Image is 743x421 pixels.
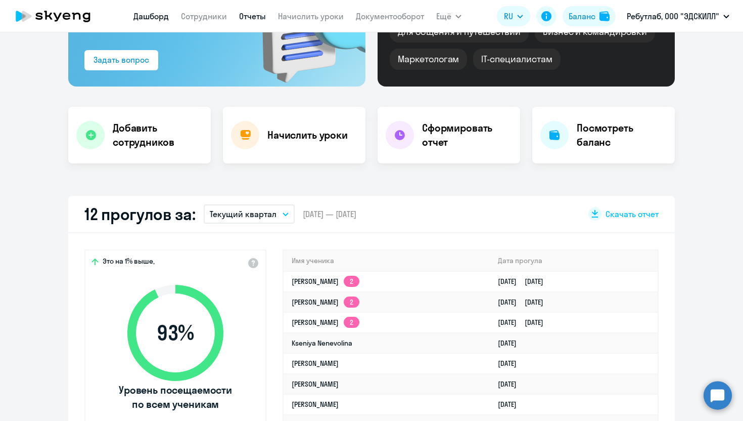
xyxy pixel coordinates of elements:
a: [PERSON_NAME]2 [292,298,359,307]
a: [DATE][DATE] [498,318,551,327]
a: Документооборот [356,11,424,21]
app-skyeng-badge: 2 [344,276,359,287]
div: Задать вопрос [94,54,149,66]
a: [DATE][DATE] [498,277,551,286]
a: [PERSON_NAME]2 [292,318,359,327]
button: Ещё [436,6,461,26]
a: Kseniya Nenevolina [292,339,352,348]
a: Дашборд [133,11,169,21]
h4: Посмотреть баланс [577,121,667,149]
span: RU [504,10,513,22]
a: [DATE] [498,400,525,409]
span: Ещё [436,10,451,22]
a: [PERSON_NAME] [292,359,339,368]
a: [PERSON_NAME]2 [292,277,359,286]
p: Ребутлаб, ООО "ЭДСКИЛЛ" [627,10,719,22]
button: Задать вопрос [84,50,158,70]
span: [DATE] — [DATE] [303,208,356,220]
button: RU [497,6,530,26]
span: Это на 1% выше, [103,257,155,269]
p: Текущий квартал [210,208,276,220]
div: Маркетологам [390,49,467,70]
a: Начислить уроки [278,11,344,21]
span: 93 % [117,321,234,345]
th: Дата прогула [490,250,658,271]
a: [DATE] [498,359,525,368]
button: Балансbalance [563,6,616,26]
button: Текущий квартал [204,204,295,224]
app-skyeng-badge: 2 [344,297,359,308]
a: Отчеты [239,11,266,21]
app-skyeng-badge: 2 [344,317,359,328]
h4: Начислить уроки [267,128,348,142]
div: IT-специалистам [473,49,560,70]
button: Ребутлаб, ООО "ЭДСКИЛЛ" [622,4,734,28]
a: [DATE] [498,380,525,389]
h2: 12 прогулов за: [84,204,196,224]
img: balance [599,11,610,21]
th: Имя ученика [284,250,490,271]
a: [PERSON_NAME] [292,400,339,409]
h4: Добавить сотрудников [113,121,203,149]
span: Уровень посещаемости по всем ученикам [117,383,234,411]
div: Баланс [569,10,595,22]
h4: Сформировать отчет [422,121,512,149]
a: [DATE] [498,339,525,348]
span: Скачать отчет [606,208,659,220]
a: [PERSON_NAME] [292,380,339,389]
a: [DATE][DATE] [498,298,551,307]
a: Сотрудники [181,11,227,21]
